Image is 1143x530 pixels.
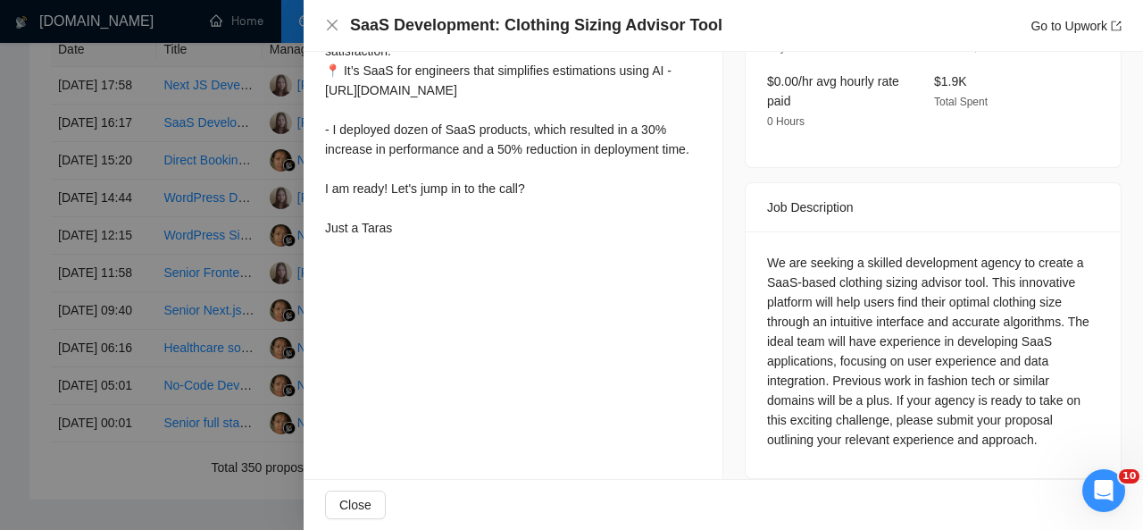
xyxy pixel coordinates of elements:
[934,74,967,88] span: $1.9K
[350,14,722,37] h4: SaaS Development: Clothing Sizing Advisor Tool
[325,18,339,32] span: close
[1119,469,1139,484] span: 10
[767,253,1099,450] div: We are seeking a skilled development agency to create a SaaS-based clothing sizing advisor tool. ...
[767,115,805,128] span: 0 Hours
[339,495,371,515] span: Close
[1111,21,1122,31] span: export
[767,74,899,108] span: $0.00/hr avg hourly rate paid
[934,96,988,108] span: Total Spent
[1030,19,1122,33] a: Go to Upworkexport
[325,491,386,519] button: Close
[767,183,1099,231] div: Job Description
[325,18,339,33] button: Close
[1082,469,1125,512] iframe: Intercom live chat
